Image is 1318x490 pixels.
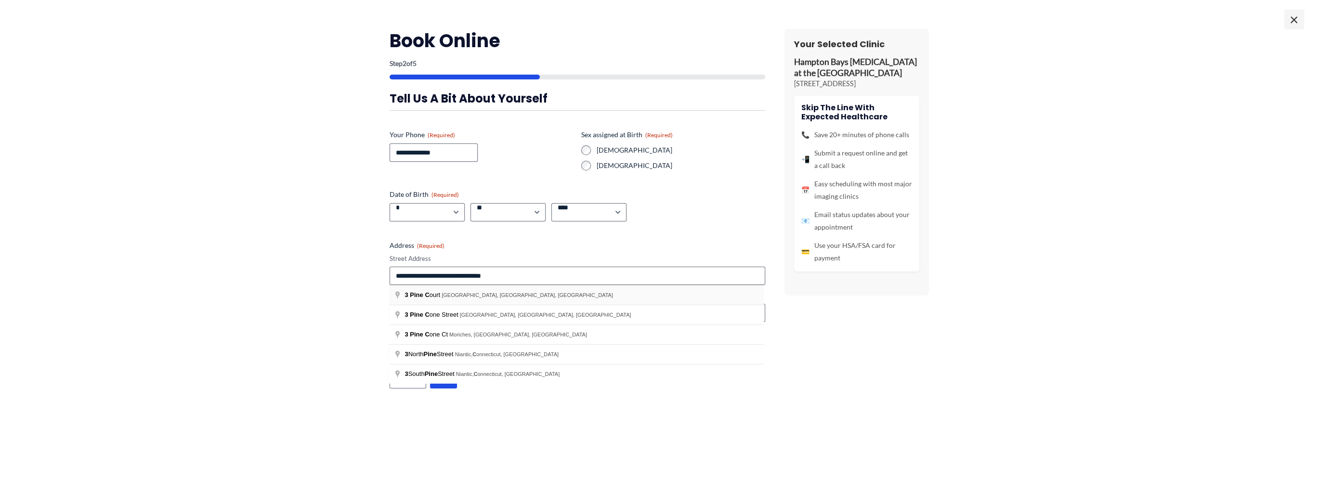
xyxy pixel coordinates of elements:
[801,129,912,141] li: Save 20+ minutes of phone calls
[423,350,436,358] span: Pine
[428,131,455,139] span: (Required)
[390,29,765,52] h2: Book Online
[801,147,912,172] li: Submit a request online and get a call back
[405,291,442,298] span: ourt
[801,153,809,166] span: 📲
[801,245,809,258] span: 💳
[405,370,408,377] span: 3
[442,292,613,298] span: [GEOGRAPHIC_DATA], [GEOGRAPHIC_DATA], [GEOGRAPHIC_DATA]
[1284,10,1304,29] span: ×
[460,312,631,318] span: [GEOGRAPHIC_DATA], [GEOGRAPHIC_DATA], [GEOGRAPHIC_DATA]
[390,254,765,263] label: Street Address
[390,190,459,199] legend: Date of Birth
[417,242,444,249] span: (Required)
[794,79,919,89] p: [STREET_ADDRESS]
[390,91,765,106] h3: Tell us a bit about yourself
[405,311,408,318] span: 3
[801,184,809,196] span: 📅
[405,350,408,358] span: 3
[410,291,429,298] span: Pine C
[413,59,417,67] span: 5
[431,191,459,198] span: (Required)
[801,129,809,141] span: 📞
[449,332,587,337] span: Moriches, [GEOGRAPHIC_DATA], [GEOGRAPHIC_DATA]
[801,178,912,203] li: Easy scheduling with most major imaging clinics
[597,145,765,155] label: [DEMOGRAPHIC_DATA]
[472,351,476,357] span: C
[645,131,673,139] span: (Required)
[405,331,449,338] span: one Ct
[456,371,560,377] span: Niantic, onnecticut, [GEOGRAPHIC_DATA]
[390,130,574,140] label: Your Phone
[455,351,559,357] span: Niantic, onnecticut, [GEOGRAPHIC_DATA]
[801,215,809,227] span: 📧
[581,130,673,140] legend: Sex assigned at Birth
[390,60,765,67] p: Step of
[410,331,429,338] span: Pine C
[390,241,444,250] legend: Address
[801,239,912,264] li: Use your HSA/FSA card for payment
[794,57,919,79] p: Hampton Bays [MEDICAL_DATA] at the [GEOGRAPHIC_DATA]
[597,161,765,170] label: [DEMOGRAPHIC_DATA]
[425,370,438,377] span: Pine
[405,331,408,338] span: 3
[405,370,456,377] span: South Street
[405,311,459,318] span: one Street
[403,59,406,67] span: 2
[473,371,477,377] span: C
[801,208,912,233] li: Email status updates about your appointment
[801,103,912,121] h4: Skip the line with Expected Healthcare
[410,311,429,318] span: Pine C
[794,39,919,50] h3: Your Selected Clinic
[405,350,455,358] span: North Street
[405,291,408,298] span: 3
